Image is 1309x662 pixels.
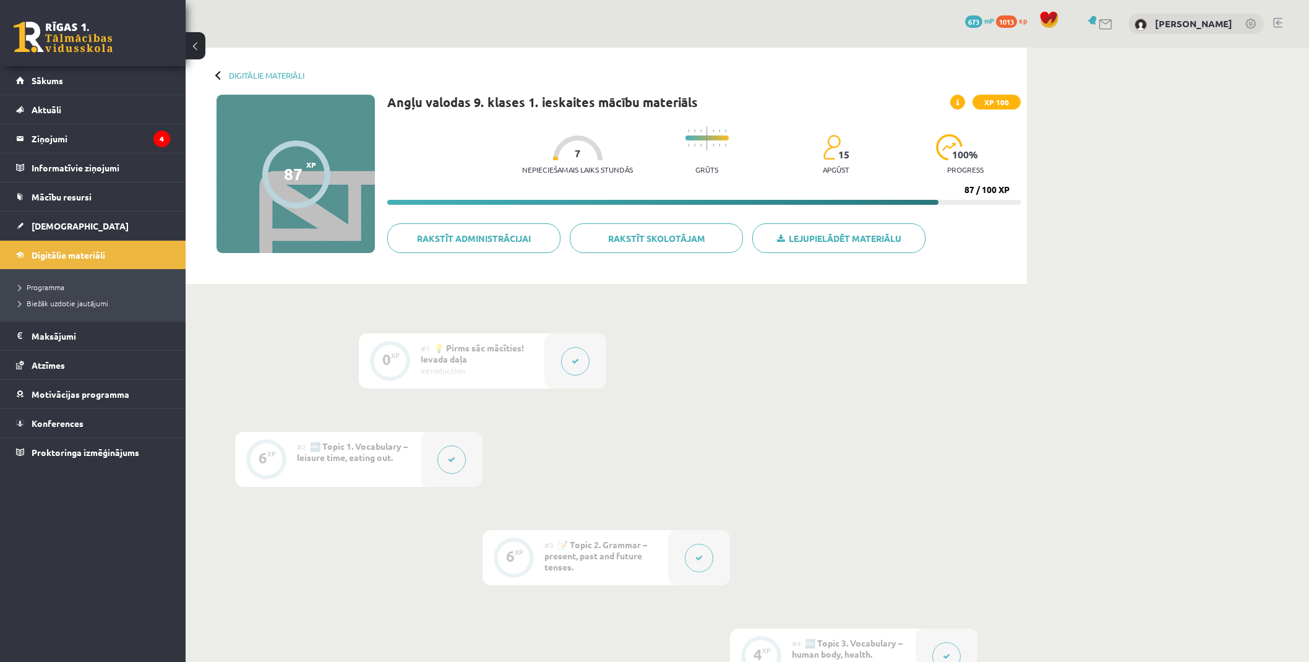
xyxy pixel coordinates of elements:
div: 87 [284,165,303,183]
img: students-c634bb4e5e11cddfef0936a35e636f08e4e9abd3cc4e673bd6f9a4125e45ecb1.svg [823,134,841,160]
img: icon-short-line-57e1e144782c952c97e751825c79c345078a6d821885a25fce030b3d8c18986b.svg [688,144,689,147]
div: XP [515,549,523,556]
img: Dāvis Bezpaļčikovs [1135,19,1147,31]
span: 15 [838,149,849,160]
div: 6 [506,551,515,562]
p: apgūst [823,165,849,174]
img: icon-short-line-57e1e144782c952c97e751825c79c345078a6d821885a25fce030b3d8c18986b.svg [725,129,726,132]
span: [DEMOGRAPHIC_DATA] [32,220,129,231]
i: 4 [153,131,170,147]
span: Atzīmes [32,359,65,371]
img: icon-long-line-d9ea69661e0d244f92f715978eff75569469978d946b2353a9bb055b3ed8787d.svg [706,126,708,150]
img: icon-short-line-57e1e144782c952c97e751825c79c345078a6d821885a25fce030b3d8c18986b.svg [688,129,689,132]
a: Motivācijas programma [16,380,170,408]
img: icon-progress-161ccf0a02000e728c5f80fcf4c31c7af3da0e1684b2b1d7c360e028c24a22f1.svg [936,134,963,160]
img: icon-short-line-57e1e144782c952c97e751825c79c345078a6d821885a25fce030b3d8c18986b.svg [725,144,726,147]
a: Atzīmes [16,351,170,379]
span: #2 [297,442,306,452]
div: 4 [753,649,762,660]
a: Lejupielādēt materiālu [752,223,925,253]
img: icon-short-line-57e1e144782c952c97e751825c79c345078a6d821885a25fce030b3d8c18986b.svg [719,144,720,147]
legend: Maksājumi [32,322,170,350]
a: Mācību resursi [16,183,170,211]
span: 💡 Pirms sāc mācīties! Ievada daļa [421,342,524,364]
span: Konferences [32,418,84,429]
a: Konferences [16,409,170,437]
span: #4 [792,638,801,648]
a: Rakstīt skolotājam [570,223,743,253]
a: Biežāk uzdotie jautājumi [19,298,173,309]
span: 📝 Topic 2. Grammar – present, past and future tenses. [544,539,647,572]
img: icon-short-line-57e1e144782c952c97e751825c79c345078a6d821885a25fce030b3d8c18986b.svg [713,144,714,147]
span: 1013 [996,15,1017,28]
div: XP [267,450,276,457]
a: Digitālie materiāli [229,71,304,80]
a: Sākums [16,66,170,95]
div: 6 [259,452,267,463]
span: #3 [544,540,554,550]
a: 673 mP [965,15,994,25]
a: [DEMOGRAPHIC_DATA] [16,212,170,240]
h1: Angļu valodas 9. klases 1. ieskaites mācību materiāls [387,95,698,110]
span: Sākums [32,75,63,86]
img: icon-short-line-57e1e144782c952c97e751825c79c345078a6d821885a25fce030b3d8c18986b.svg [694,129,695,132]
span: mP [984,15,994,25]
div: 0 [382,354,391,365]
span: 🔤 Topic 1. Vocabulary – leisure time, eating out. [297,441,408,463]
div: XP [762,647,771,654]
a: Ziņojumi4 [16,124,170,153]
span: xp [1019,15,1027,25]
img: icon-short-line-57e1e144782c952c97e751825c79c345078a6d821885a25fce030b3d8c18986b.svg [694,144,695,147]
a: Rīgas 1. Tālmācības vidusskola [14,22,113,53]
span: 7 [575,148,580,159]
a: Rakstīt administrācijai [387,223,560,253]
span: Proktoringa izmēģinājums [32,447,139,458]
p: Nepieciešamais laiks stundās [522,165,633,174]
span: 🔤 Topic 3. Vocabulary – human body, health. [792,637,903,660]
a: Digitālie materiāli [16,241,170,269]
legend: Ziņojumi [32,124,170,153]
span: Biežāk uzdotie jautājumi [19,298,108,308]
span: Motivācijas programma [32,389,129,400]
span: #1 [421,343,430,353]
span: Digitālie materiāli [32,249,105,260]
a: Programma [19,282,173,293]
a: [PERSON_NAME] [1155,17,1232,30]
p: progress [947,165,984,174]
span: Mācību resursi [32,191,92,202]
div: Introduction [421,365,535,376]
span: Aktuāli [32,104,61,115]
a: Proktoringa izmēģinājums [16,438,170,466]
div: XP [391,352,400,359]
span: XP 100 [972,95,1021,110]
a: Maksājumi [16,322,170,350]
img: icon-short-line-57e1e144782c952c97e751825c79c345078a6d821885a25fce030b3d8c18986b.svg [713,129,714,132]
a: 1013 xp [996,15,1033,25]
span: XP [306,160,316,169]
span: 673 [965,15,982,28]
img: icon-short-line-57e1e144782c952c97e751825c79c345078a6d821885a25fce030b3d8c18986b.svg [719,129,720,132]
span: 100 % [952,149,979,160]
img: icon-short-line-57e1e144782c952c97e751825c79c345078a6d821885a25fce030b3d8c18986b.svg [700,129,702,132]
img: icon-short-line-57e1e144782c952c97e751825c79c345078a6d821885a25fce030b3d8c18986b.svg [700,144,702,147]
span: Programma [19,282,64,292]
a: Aktuāli [16,95,170,124]
a: Informatīvie ziņojumi [16,153,170,182]
p: Grūts [695,165,718,174]
legend: Informatīvie ziņojumi [32,153,170,182]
